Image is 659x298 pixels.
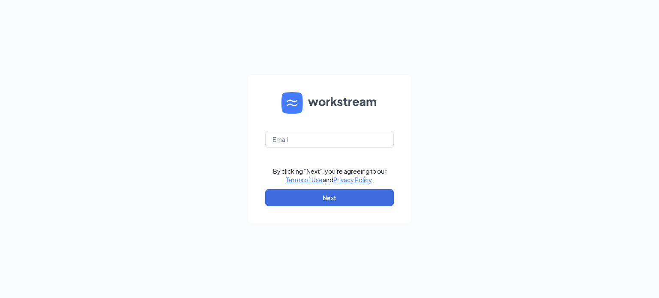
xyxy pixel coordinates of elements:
[333,176,372,184] a: Privacy Policy
[273,167,387,184] div: By clicking "Next", you're agreeing to our and .
[265,189,394,206] button: Next
[281,92,378,114] img: WS logo and Workstream text
[286,176,323,184] a: Terms of Use
[265,131,394,148] input: Email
